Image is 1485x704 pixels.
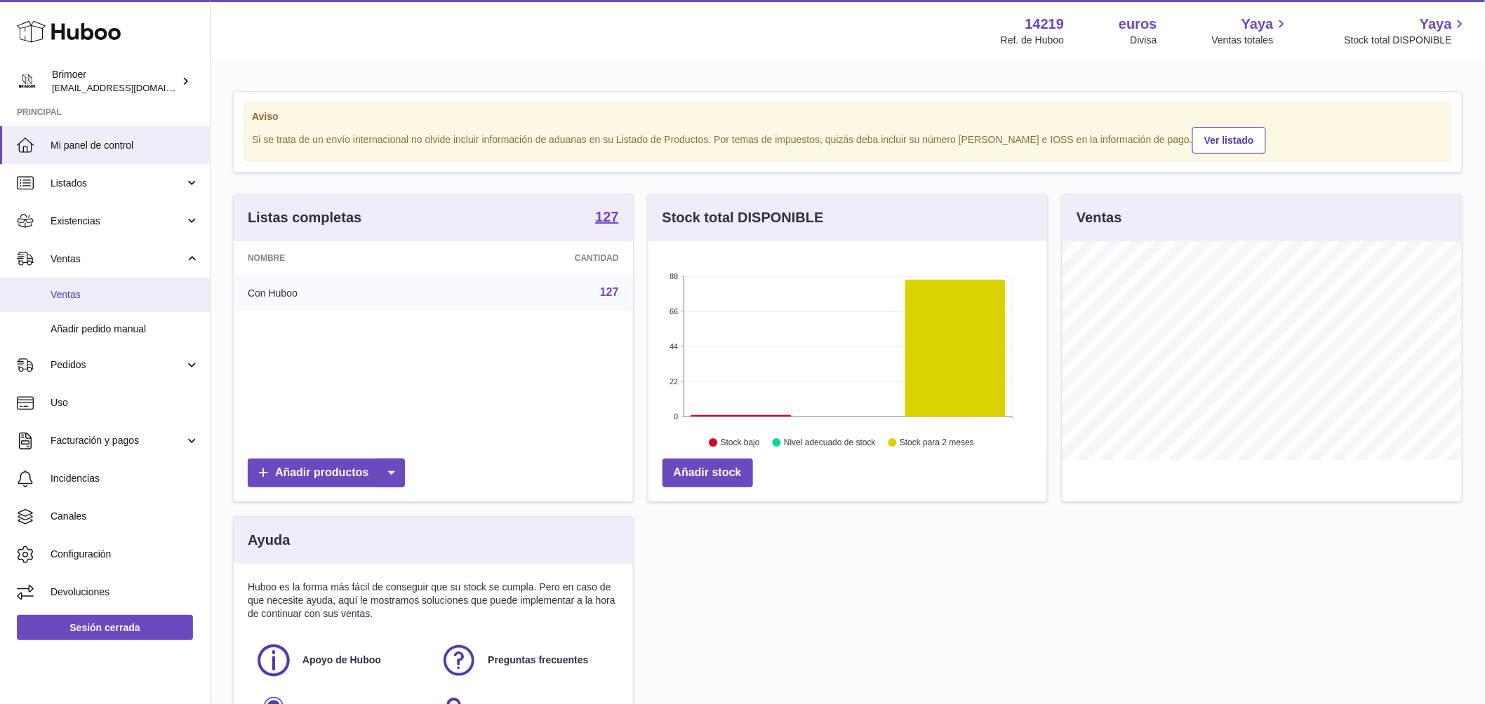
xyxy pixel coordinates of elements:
[248,459,405,487] a: Añadir productos
[674,412,678,421] text: 0
[1192,127,1266,154] a: Ver listado
[51,510,86,522] font: Canales
[488,654,588,665] font: Preguntas frecuentes
[51,359,86,370] font: Pedidos
[275,466,368,478] font: Añadir productos
[670,307,678,316] text: 66
[670,377,678,386] text: 22
[248,532,290,548] font: Ayuda
[1420,16,1452,32] font: Yaya
[51,253,81,264] font: Ventas
[51,177,87,189] font: Listados
[1001,34,1064,46] font: Ref. de Huboo
[595,209,618,224] font: 127
[52,69,86,80] font: Brimoer
[595,210,618,226] a: 127
[51,215,100,226] font: Existencias
[784,438,877,448] text: Nivel adecuado de stock
[51,586,109,597] font: Devoluciones
[51,289,81,300] font: Ventas
[1131,34,1157,46] font: Divisa
[252,135,1192,146] font: Si se trata de un envío internacional no olvide incluir información de aduanas en su Listado de P...
[302,654,381,665] font: Apoyo de Huboo
[17,107,62,117] font: Principal
[1119,16,1157,32] font: euros
[51,473,100,484] font: Incidencias
[51,140,133,151] font: Mi panel de control
[51,323,146,334] font: Añadir pedido manual
[51,548,111,560] font: Configuración
[51,397,68,408] font: Uso
[575,253,619,263] font: Cantidad
[248,581,615,619] font: Huboo es la forma más fácil de conseguir que su stock se cumpla. Pero en caso de que necesite ayu...
[248,287,298,298] font: Con Huboo
[1077,210,1121,225] font: Ventas
[1345,15,1468,47] a: Yaya Stock total DISPONIBLE
[721,438,760,448] text: Stock bajo
[674,466,742,478] font: Añadir stock
[1204,135,1254,146] font: Ver listado
[17,615,193,640] a: Sesión cerrada
[600,286,619,298] a: 127
[69,622,140,633] font: Sesión cerrada
[440,642,611,679] a: Preguntas frecuentes
[662,210,824,225] font: Stock total DISPONIBLE
[1212,15,1290,47] a: Yaya Ventas totales
[52,82,206,93] font: [EMAIL_ADDRESS][DOMAIN_NAME]
[670,272,678,280] text: 88
[662,459,753,487] a: Añadir stock
[1345,34,1452,46] font: Stock total DISPONIBLE
[670,342,678,351] text: 44
[17,71,38,92] img: oroses@renuevo.es
[248,210,361,225] font: Listas completas
[252,111,279,122] font: Aviso
[900,438,974,448] text: Stock para 2 meses
[51,435,139,446] font: Facturación y pagos
[248,253,285,263] font: Nombre
[1241,16,1274,32] font: Yaya
[255,642,426,679] a: Apoyo de Huboo
[1212,34,1274,46] font: Ventas totales
[1025,16,1065,32] font: 14219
